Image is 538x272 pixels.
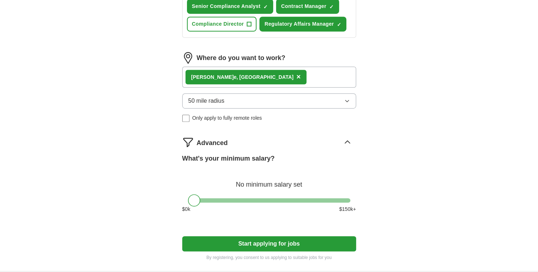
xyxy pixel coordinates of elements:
[182,236,356,251] button: Start applying for jobs
[187,17,257,31] button: Compliance Director
[182,205,191,213] span: $ 0 k
[263,4,268,10] span: ✓
[264,20,334,28] span: Regulatory Affairs Manager
[188,97,225,105] span: 50 mile radius
[296,73,301,81] span: ×
[192,20,244,28] span: Compliance Director
[192,114,262,122] span: Only apply to fully remote roles
[197,53,285,63] label: Where do you want to work?
[192,3,261,10] span: Senior Compliance Analyst
[182,254,356,261] p: By registering, you consent to us applying to suitable jobs for you
[191,74,234,80] strong: [PERSON_NAME]
[182,115,189,122] input: Only apply to fully remote roles
[191,73,294,81] div: e, [GEOGRAPHIC_DATA]
[339,205,356,213] span: $ 150 k+
[329,4,334,10] span: ✓
[337,22,341,27] span: ✓
[259,17,346,31] button: Regulatory Affairs Manager✓
[281,3,326,10] span: Contract Manager
[182,52,194,64] img: location.png
[197,138,228,148] span: Advanced
[182,93,356,109] button: 50 mile radius
[296,72,301,82] button: ×
[182,154,275,163] label: What's your minimum salary?
[182,172,356,190] div: No minimum salary set
[182,136,194,148] img: filter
